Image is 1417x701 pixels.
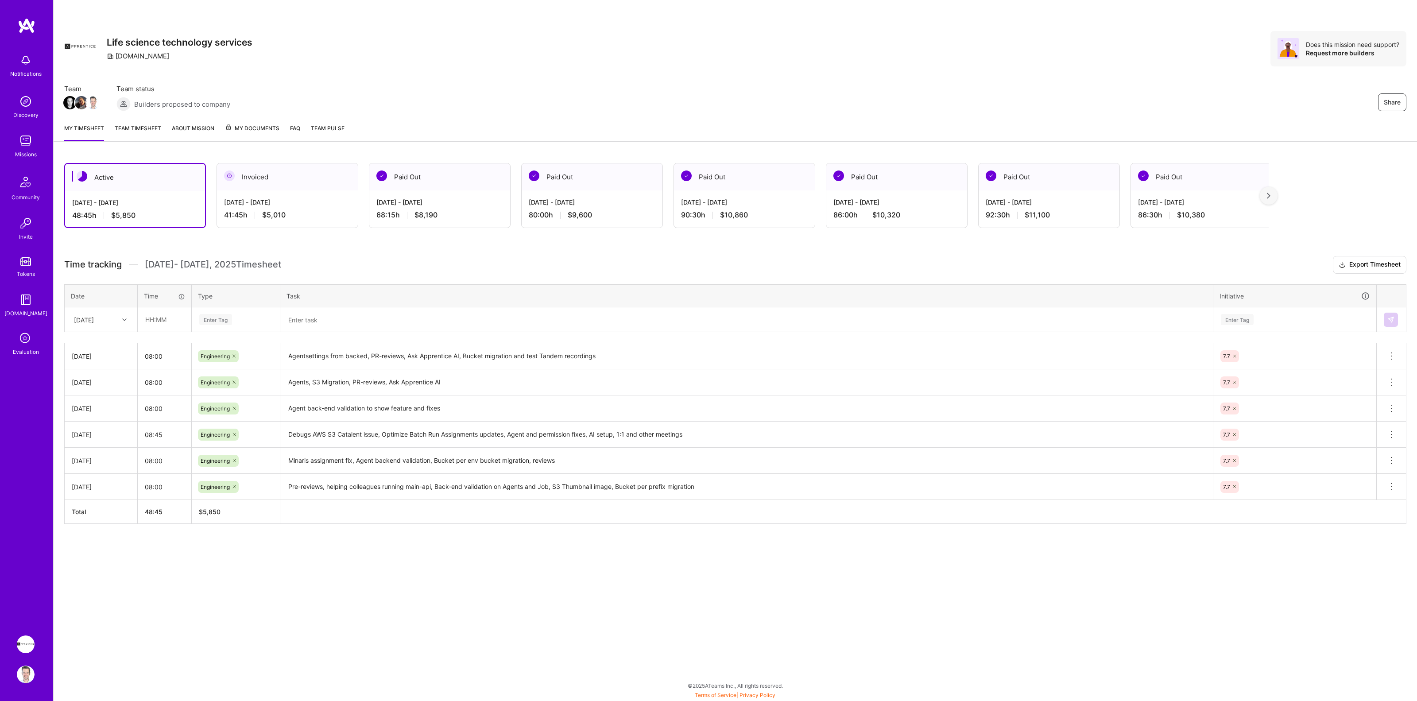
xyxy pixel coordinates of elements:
[681,210,808,220] div: 90:30 h
[1278,38,1299,59] img: Avatar
[75,96,88,109] img: Team Member Avatar
[138,449,191,472] input: HH:MM
[201,431,230,438] span: Engineering
[281,422,1212,447] textarea: Debugs AWS S3 Catalent issue, Optimize Batch Run Assignments updates, Agent and permission fixes,...
[53,674,1417,697] div: © 2025 ATeams Inc., All rights reserved.
[376,170,387,181] img: Paid Out
[224,170,235,181] img: Invoiced
[10,69,42,78] div: Notifications
[1306,40,1399,49] div: Does this mission need support?
[224,198,351,207] div: [DATE] - [DATE]
[115,124,161,141] a: Team timesheet
[376,198,503,207] div: [DATE] - [DATE]
[986,210,1112,220] div: 92:30 h
[138,397,191,420] input: HH:MM
[833,210,960,220] div: 86:00 h
[529,198,655,207] div: [DATE] - [DATE]
[414,210,437,220] span: $8,190
[72,430,130,439] div: [DATE]
[17,291,35,309] img: guide book
[64,259,122,270] span: Time tracking
[111,211,136,220] span: $5,850
[281,370,1212,395] textarea: Agents, S3 Migration, PR-reviews, Ask Apprentice AI
[116,84,230,93] span: Team status
[15,666,37,683] a: User Avatar
[116,97,131,111] img: Builders proposed to company
[72,352,130,361] div: [DATE]
[739,692,775,698] a: Privacy Policy
[15,171,36,193] img: Community
[201,405,230,412] span: Engineering
[107,53,114,60] i: icon CompanyGray
[77,171,87,182] img: Active
[134,100,230,109] span: Builders proposed to company
[1223,379,1230,386] span: 7.7
[17,93,35,110] img: discovery
[4,309,47,318] div: [DOMAIN_NAME]
[290,124,300,141] a: FAQ
[1267,193,1270,199] img: right
[138,371,191,394] input: HH:MM
[87,95,99,110] a: Team Member Avatar
[217,163,358,190] div: Invoiced
[281,475,1212,499] textarea: Pre-reviews, helping colleagues running main-api, Back-end validation on Agents and Job, S3 Thumb...
[568,210,592,220] span: $9,600
[1220,291,1370,301] div: Initiative
[979,163,1119,190] div: Paid Out
[1306,49,1399,57] div: Request more builders
[522,163,662,190] div: Paid Out
[64,95,76,110] a: Team Member Avatar
[695,692,736,698] a: Terms of Service
[1223,484,1230,490] span: 7.7
[225,124,279,133] span: My Documents
[72,456,130,465] div: [DATE]
[681,170,692,181] img: Paid Out
[199,313,232,326] div: Enter Tag
[17,269,35,279] div: Tokens
[138,308,191,331] input: HH:MM
[1378,93,1406,111] button: Share
[1223,353,1230,360] span: 7.7
[201,379,230,386] span: Engineering
[72,482,130,492] div: [DATE]
[872,210,900,220] span: $10,320
[280,284,1213,307] th: Task
[1223,431,1230,438] span: 7.7
[224,210,351,220] div: 41:45 h
[1221,313,1254,326] div: Enter Tag
[281,396,1212,421] textarea: Agent back-end validation to show feature and fixes
[107,51,169,61] div: [DOMAIN_NAME]
[1131,163,1272,190] div: Paid Out
[72,211,198,220] div: 48:45 h
[281,449,1212,473] textarea: Minaris assignment fix, Agent backend validation, Bucket per env bucket migration, reviews
[986,198,1112,207] div: [DATE] - [DATE]
[225,124,279,141] a: My Documents
[76,95,87,110] a: Team Member Avatar
[1177,210,1205,220] span: $10,380
[72,198,198,207] div: [DATE] - [DATE]
[311,124,345,141] a: Team Pulse
[72,378,130,387] div: [DATE]
[529,210,655,220] div: 80:00 h
[281,344,1212,368] textarea: Agentsettings from backed, PR-reviews, Ask Apprentice AI, Bucket migration and test Tandem record...
[65,500,138,524] th: Total
[201,353,230,360] span: Engineering
[720,210,748,220] span: $10,860
[13,110,39,120] div: Discovery
[1138,170,1149,181] img: Paid Out
[86,96,100,109] img: Team Member Avatar
[138,345,191,368] input: HH:MM
[1333,256,1406,274] button: Export Timesheet
[674,163,815,190] div: Paid Out
[1384,98,1401,107] span: Share
[20,257,31,266] img: tokens
[376,210,503,220] div: 68:15 h
[13,347,39,356] div: Evaluation
[1025,210,1050,220] span: $11,100
[145,259,281,270] span: [DATE] - [DATE] , 2025 Timesheet
[201,484,230,490] span: Engineering
[144,291,185,301] div: Time
[64,31,96,63] img: Company Logo
[695,692,775,698] span: |
[17,635,35,653] img: Apprentice: Life science technology services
